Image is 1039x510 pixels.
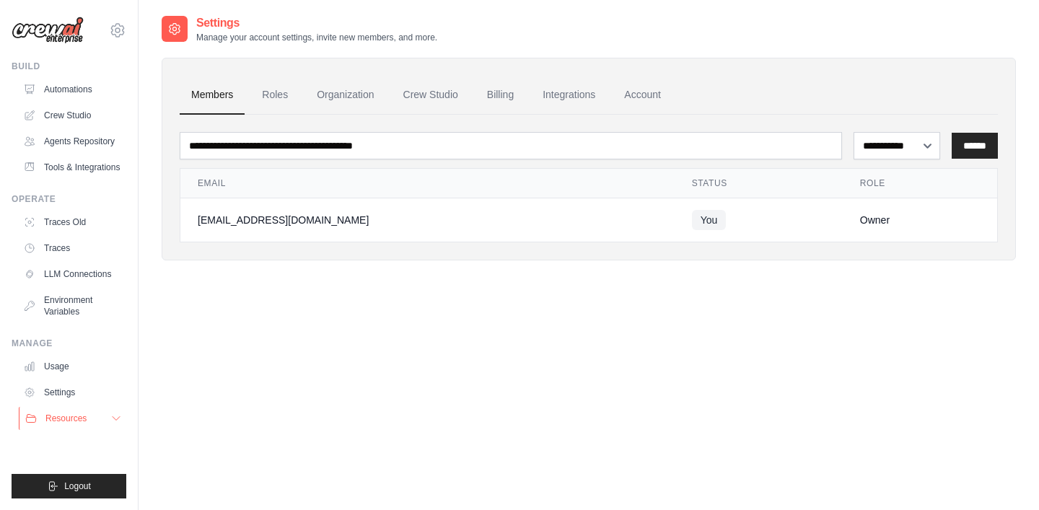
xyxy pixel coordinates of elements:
[180,76,245,115] a: Members
[17,130,126,153] a: Agents Repository
[196,14,437,32] h2: Settings
[675,169,843,198] th: Status
[17,237,126,260] a: Traces
[180,169,675,198] th: Email
[250,76,299,115] a: Roles
[17,263,126,286] a: LLM Connections
[17,381,126,404] a: Settings
[64,480,91,492] span: Logout
[12,338,126,349] div: Manage
[475,76,525,115] a: Billing
[19,407,128,430] button: Resources
[12,193,126,205] div: Operate
[613,76,672,115] a: Account
[198,213,657,227] div: [EMAIL_ADDRESS][DOMAIN_NAME]
[17,211,126,234] a: Traces Old
[17,78,126,101] a: Automations
[45,413,87,424] span: Resources
[531,76,607,115] a: Integrations
[17,104,126,127] a: Crew Studio
[692,210,727,230] span: You
[12,61,126,72] div: Build
[196,32,437,43] p: Manage your account settings, invite new members, and more.
[17,355,126,378] a: Usage
[305,76,385,115] a: Organization
[17,156,126,179] a: Tools & Integrations
[12,17,84,44] img: Logo
[860,213,980,227] div: Owner
[843,169,997,198] th: Role
[392,76,470,115] a: Crew Studio
[12,474,126,498] button: Logout
[17,289,126,323] a: Environment Variables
